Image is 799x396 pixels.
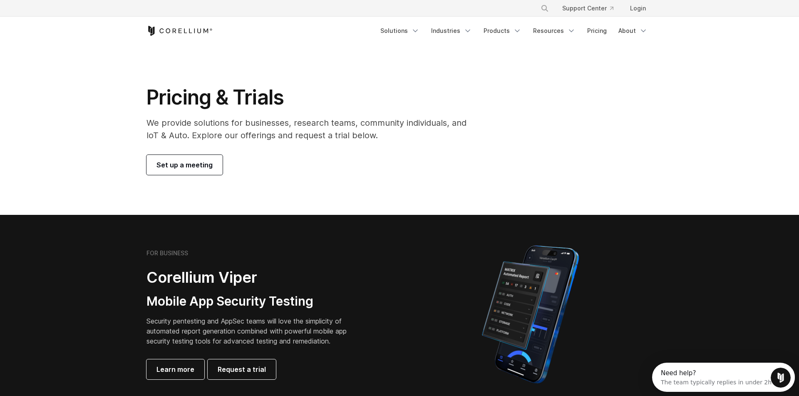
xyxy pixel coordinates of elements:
a: Products [479,23,526,38]
h3: Mobile App Security Testing [146,294,360,309]
div: Need help? [9,7,119,14]
div: The team typically replies in under 2h [9,14,119,22]
h2: Corellium Viper [146,268,360,287]
a: Corellium Home [146,26,213,36]
a: Login [623,1,653,16]
div: Open Intercom Messenger [3,3,144,26]
h6: FOR BUSINESS [146,249,188,257]
span: Request a trial [218,364,266,374]
p: Security pentesting and AppSec teams will love the simplicity of automated report generation comb... [146,316,360,346]
p: We provide solutions for businesses, research teams, community individuals, and IoT & Auto. Explo... [146,117,478,142]
a: Request a trial [208,359,276,379]
a: About [613,23,653,38]
button: Search [537,1,552,16]
a: Set up a meeting [146,155,223,175]
span: Learn more [156,364,194,374]
a: Pricing [582,23,612,38]
h1: Pricing & Trials [146,85,478,110]
a: Industries [426,23,477,38]
span: Set up a meeting [156,160,213,170]
div: Navigation Menu [375,23,653,38]
iframe: Intercom live chat [771,368,791,388]
a: Solutions [375,23,424,38]
a: Support Center [556,1,620,16]
a: Resources [528,23,581,38]
div: Navigation Menu [531,1,653,16]
iframe: Intercom live chat discovery launcher [652,363,795,392]
img: Corellium MATRIX automated report on iPhone showing app vulnerability test results across securit... [468,242,593,387]
a: Learn more [146,359,204,379]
